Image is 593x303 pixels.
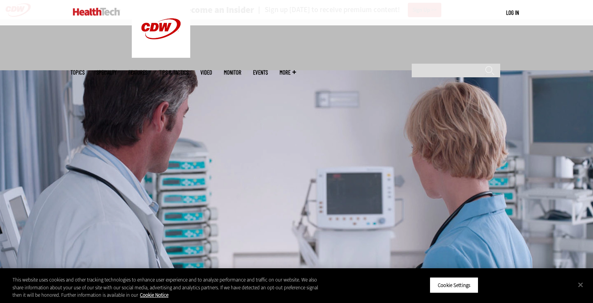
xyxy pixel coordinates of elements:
[96,70,117,75] span: Specialty
[73,8,120,16] img: Home
[12,276,326,299] div: This website uses cookies and other tracking technologies to enhance user experience and to analy...
[430,277,478,293] button: Cookie Settings
[280,70,296,75] span: More
[71,70,85,75] span: Topics
[159,70,189,75] a: Tips & Tactics
[572,276,589,293] button: Close
[132,52,190,60] a: CDW
[128,70,147,75] a: Features
[140,292,168,298] a: More information about your privacy
[200,70,212,75] a: Video
[224,70,241,75] a: MonITor
[506,9,519,17] div: User menu
[253,70,268,75] a: Events
[506,9,519,16] a: Log in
